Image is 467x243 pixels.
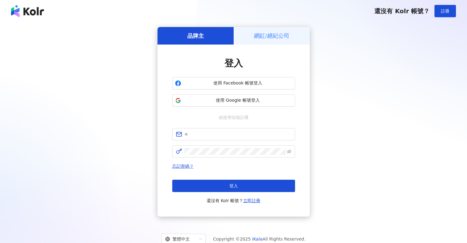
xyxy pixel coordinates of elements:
span: 還沒有 Kolr 帳號？ [374,7,430,15]
img: logo [11,5,44,17]
span: 登入 [229,183,238,188]
span: Copyright © 2025 All Rights Reserved. [213,235,305,243]
span: 或使用信箱註冊 [214,114,253,121]
span: 註冊 [441,9,449,14]
a: 忘記密碼？ [172,164,194,169]
button: 註冊 [434,5,456,17]
span: 使用 Google 帳號登入 [184,97,292,104]
span: 使用 Facebook 帳號登入 [184,80,292,86]
button: 使用 Google 帳號登入 [172,94,295,107]
span: eye-invisible [287,149,291,154]
button: 使用 Facebook 帳號登入 [172,77,295,89]
a: 立即註冊 [243,198,260,203]
a: iKala [252,237,263,241]
button: 登入 [172,180,295,192]
h5: 品牌主 [187,32,204,40]
span: 登入 [224,58,243,69]
h5: 網紅/經紀公司 [254,32,289,40]
span: 還沒有 Kolr 帳號？ [207,197,261,204]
